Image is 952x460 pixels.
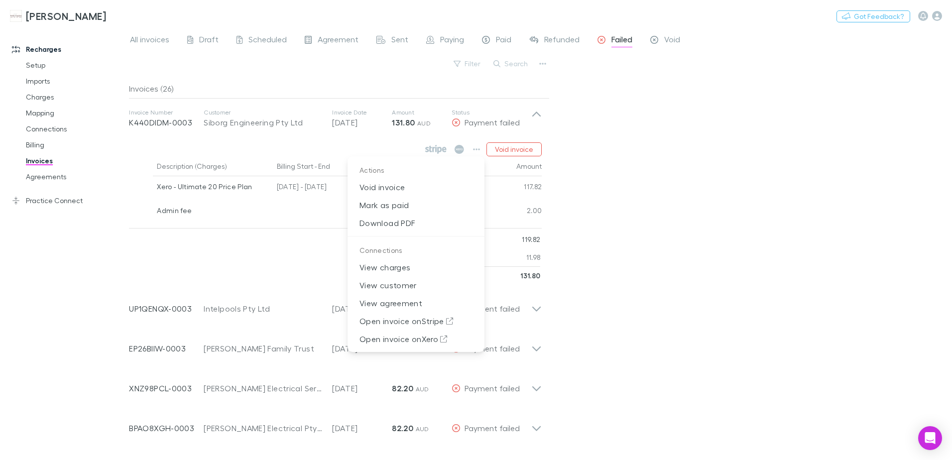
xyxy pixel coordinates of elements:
a: Open invoice onStripe [348,312,484,330]
a: View agreement [348,294,484,312]
p: Open invoice on Stripe [348,312,484,330]
div: Open Intercom Messenger [918,426,942,450]
p: Actions [348,160,484,178]
a: Download PDF [348,214,484,232]
a: View charges [348,258,484,276]
p: Open invoice on Xero [348,330,484,348]
a: Open invoice onXero [348,330,484,348]
p: Mark as paid [348,196,484,214]
p: Void invoice [348,178,484,196]
p: Connections [348,240,484,258]
a: View customer [348,276,484,294]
